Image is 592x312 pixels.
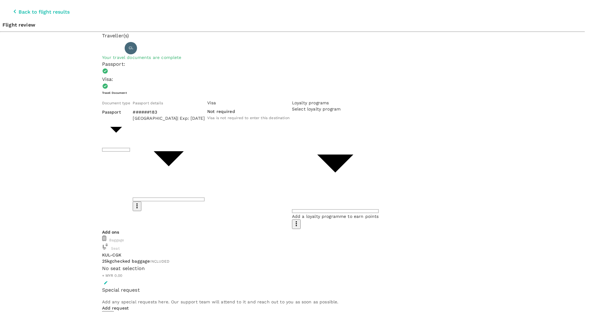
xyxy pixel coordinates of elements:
div: No seat selection [102,265,483,272]
p: Add request [102,305,483,311]
span: + MYR 0.00 [102,273,122,278]
p: Traveller(s) [102,32,483,40]
span: 25kg checked baggage [102,259,150,264]
span: Document type [102,101,131,105]
span: Add a loyalty programme to earn points [292,214,379,219]
div: Baggage [102,235,483,243]
p: Add any special requests here. Our support team will attend to it and reach out to you as soon as... [102,299,483,305]
p: Flight review [2,21,582,29]
img: baggage-icon [102,243,108,250]
p: Add ons [102,229,483,235]
p: Not required [207,108,290,114]
div: Seat [102,243,483,252]
p: Visa : [102,76,483,83]
img: baggage-icon [102,235,106,241]
span: INCLUDED [150,259,169,264]
p: Passport [102,109,131,115]
span: Your travel documents are complete [102,55,182,60]
p: KUL - CGK [102,252,483,258]
p: Passport : [102,60,483,68]
p: Select loyalty program [292,106,379,112]
span: Visa [207,100,216,105]
h6: Travel Document [102,91,483,95]
span: [GEOGRAPHIC_DATA] | Exp: [DATE] [133,116,205,121]
p: Special request [102,286,483,294]
span: Visa is not required to enter this destination [207,116,290,120]
span: Loyalty programs [292,100,329,105]
p: [PERSON_NAME] [PERSON_NAME] [139,44,225,52]
p: Traveller 1 : [102,45,122,51]
p: ######183 [133,109,205,115]
p: Back to flight results [19,8,70,16]
span: CL [129,45,133,51]
span: Passport details [133,101,163,105]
